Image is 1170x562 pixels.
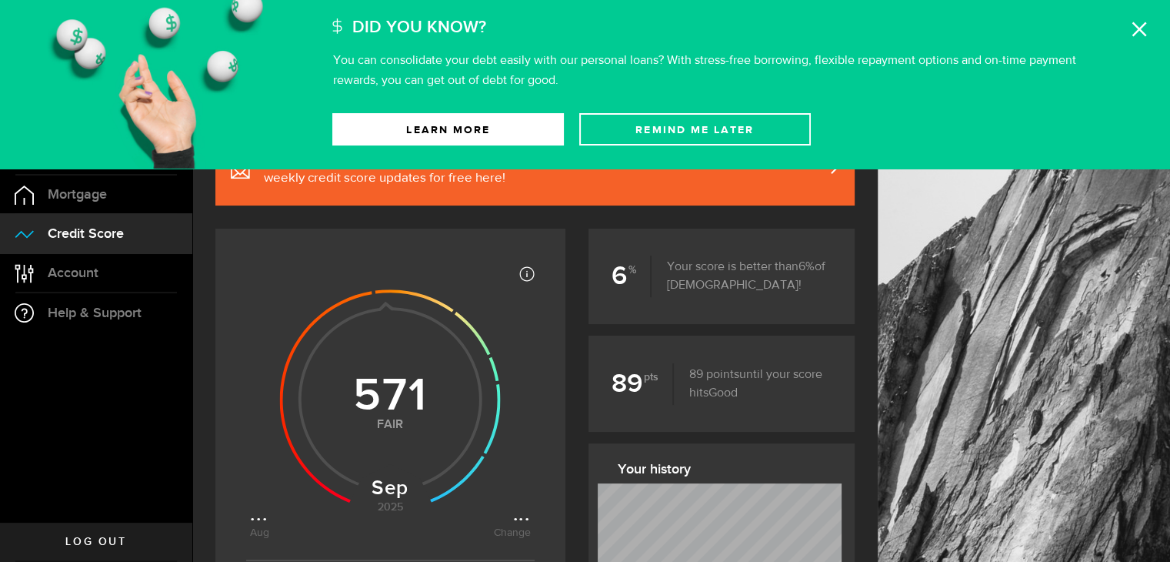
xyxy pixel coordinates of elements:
p: You can consolidate your debt easily with our personal loans? With stress-free borrowing, flexibl... [332,55,1075,87]
b: 89 [612,363,674,405]
span: Log out [65,537,126,547]
span: Account [48,266,98,280]
p: Your score is better than of [DEMOGRAPHIC_DATA]! [652,258,832,295]
p: until your score hits [674,366,832,403]
span: Good [708,387,738,400]
a: This service has ended, but we found something way better for you. Get your full credit report an... [215,132,855,206]
h2: Did You Know? [352,12,485,44]
span: Mortgage [48,188,107,202]
span: Credit Score [48,227,124,241]
h3: Your history [618,457,836,482]
span: This service has ended, but we found something way better for you. Get your full credit report an... [264,151,824,188]
a: Learn More [332,113,564,146]
b: 6 [612,256,652,297]
button: Open LiveChat chat widget [12,6,58,52]
span: Help & Support [48,306,142,320]
button: Remind Me later [579,113,811,146]
span: 6 [798,261,815,273]
span: 89 points [689,369,739,381]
